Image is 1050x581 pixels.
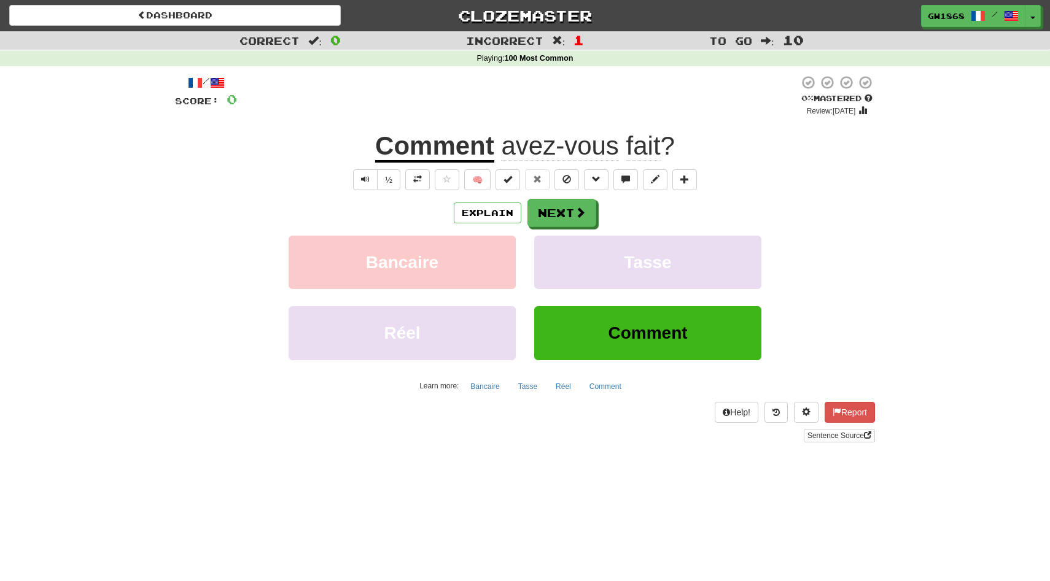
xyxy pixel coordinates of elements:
[552,36,566,46] span: :
[626,131,661,161] span: fait
[504,54,573,63] strong: 100 Most Common
[464,169,491,190] button: 🧠
[464,377,506,396] button: Bancaire
[384,323,420,342] span: Réel
[175,96,219,106] span: Score:
[494,131,675,161] span: ?
[175,75,237,90] div: /
[308,36,322,46] span: :
[643,169,667,190] button: Edit sentence (alt+d)
[549,377,578,396] button: Réel
[613,169,638,190] button: Discuss sentence (alt+u)
[709,34,752,47] span: To go
[921,5,1025,27] a: gw1868 /
[764,402,788,423] button: Round history (alt+y)
[496,169,520,190] button: Set this sentence to 100% Mastered (alt+m)
[825,402,875,423] button: Report
[454,202,521,223] button: Explain
[359,5,691,26] a: Clozemaster
[330,33,341,47] span: 0
[672,169,697,190] button: Add to collection (alt+a)
[761,36,774,46] span: :
[366,253,438,272] span: Bancaire
[227,91,237,107] span: 0
[353,169,378,190] button: Play sentence audio (ctl+space)
[405,169,430,190] button: Toggle translation (alt+t)
[574,33,584,47] span: 1
[289,306,516,360] button: Réel
[928,10,965,21] span: gw1868
[801,93,814,103] span: 0 %
[501,131,618,161] span: avez-vous
[584,169,609,190] button: Grammar (alt+g)
[419,382,459,390] small: Learn more:
[435,169,459,190] button: Favorite sentence (alt+f)
[525,169,550,190] button: Reset to 0% Mastered (alt+r)
[799,93,875,104] div: Mastered
[554,169,579,190] button: Ignore sentence (alt+i)
[377,169,400,190] button: ½
[992,10,998,18] span: /
[511,377,544,396] button: Tasse
[466,34,543,47] span: Incorrect
[289,236,516,289] button: Bancaire
[534,236,761,289] button: Tasse
[804,429,875,442] a: Sentence Source
[351,169,400,190] div: Text-to-speech controls
[783,33,804,47] span: 10
[375,131,494,163] u: Comment
[583,377,628,396] button: Comment
[807,107,856,115] small: Review: [DATE]
[9,5,341,26] a: Dashboard
[527,199,596,227] button: Next
[715,402,758,423] button: Help!
[608,323,687,342] span: Comment
[239,34,300,47] span: Correct
[624,253,671,272] span: Tasse
[534,306,761,360] button: Comment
